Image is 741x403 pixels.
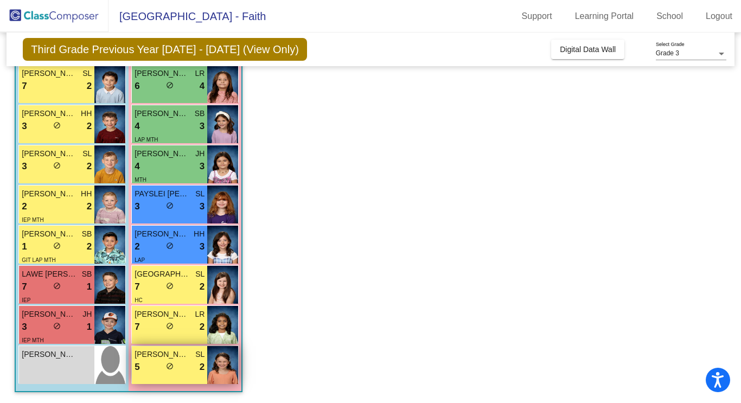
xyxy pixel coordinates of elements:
span: [PERSON_NAME] [22,228,76,240]
span: [PERSON_NAME] [22,108,76,119]
span: [PERSON_NAME] [135,148,189,159]
span: 2 [87,240,92,254]
span: [PERSON_NAME] [22,309,76,320]
span: Digital Data Wall [560,45,616,54]
span: SB [82,268,92,280]
span: 2 [200,360,205,374]
a: School [648,8,692,25]
a: Logout [697,8,741,25]
span: do_not_disturb_alt [166,282,174,290]
span: 3 [22,320,27,334]
span: 6 [135,79,139,93]
span: IEP [22,297,30,303]
span: HH [194,228,205,240]
span: MTH [135,177,146,183]
span: [PERSON_NAME] [135,68,189,79]
span: SL [82,148,92,159]
span: [PERSON_NAME] [135,309,189,320]
span: SB [195,108,205,119]
span: 3 [200,159,205,174]
span: [PERSON_NAME] [22,349,76,360]
span: HH [81,108,92,119]
span: 1 [87,320,92,334]
span: 3 [200,240,205,254]
span: [PERSON_NAME] [135,228,189,240]
span: 3 [200,200,205,214]
a: Support [513,8,561,25]
span: 2 [87,119,92,133]
span: 7 [135,320,139,334]
span: 1 [87,280,92,294]
span: [PERSON_NAME] [22,188,76,200]
span: 2 [200,280,205,294]
span: do_not_disturb_alt [53,242,61,250]
span: 2 [87,79,92,93]
span: do_not_disturb_alt [166,242,174,250]
span: LAP [135,257,145,263]
span: SL [195,188,205,200]
span: 2 [22,200,27,214]
span: IEP MTH [22,337,43,343]
span: SL [195,349,205,360]
span: HH [81,188,92,200]
span: 2 [200,320,205,334]
span: GIT LAP MTH [22,257,55,263]
span: 3 [135,200,139,214]
span: SB [82,228,92,240]
span: SL [82,68,92,79]
span: 1 [22,240,27,254]
span: 7 [22,280,27,294]
span: 7 [22,79,27,93]
span: Third Grade Previous Year [DATE] - [DATE] (View Only) [23,38,307,61]
span: 4 [135,119,139,133]
span: [GEOGRAPHIC_DATA][PERSON_NAME] [135,268,189,280]
span: do_not_disturb_alt [166,202,174,209]
span: 3 [22,119,27,133]
span: 7 [135,280,139,294]
span: 3 [200,119,205,133]
span: 5 [135,360,139,374]
span: [GEOGRAPHIC_DATA] - Faith [108,8,266,25]
span: do_not_disturb_alt [166,81,174,89]
span: HC [135,297,142,303]
span: PAYSLEI [PERSON_NAME] [135,188,189,200]
span: [PERSON_NAME] [135,108,189,119]
button: Digital Data Wall [551,40,624,59]
span: 2 [87,200,92,214]
span: LR [195,68,205,79]
span: SL [195,268,205,280]
span: 4 [135,159,139,174]
span: JH [82,309,92,320]
span: IEP MTH [22,217,43,223]
span: do_not_disturb_alt [166,362,174,370]
span: 4 [200,79,205,93]
span: 3 [22,159,27,174]
span: do_not_disturb_alt [53,322,61,330]
span: [PERSON_NAME] [22,68,76,79]
span: do_not_disturb_alt [53,121,61,129]
span: LAP MTH [135,137,158,143]
span: do_not_disturb_alt [53,162,61,169]
span: LR [195,309,205,320]
span: [PERSON_NAME] [22,148,76,159]
span: do_not_disturb_alt [53,282,61,290]
span: Grade 3 [656,49,679,57]
span: do_not_disturb_alt [166,322,174,330]
span: LAWE [PERSON_NAME] [22,268,76,280]
span: [PERSON_NAME] [135,349,189,360]
span: 2 [87,159,92,174]
span: 2 [135,240,139,254]
span: JH [195,148,205,159]
a: Learning Portal [566,8,643,25]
